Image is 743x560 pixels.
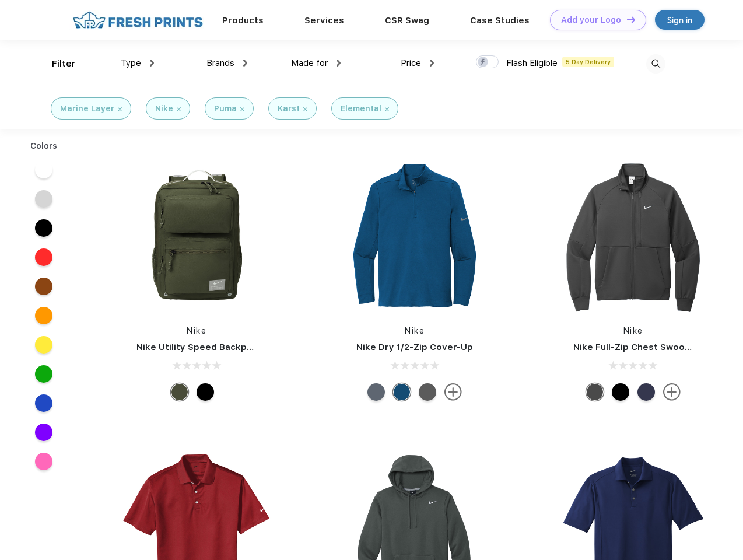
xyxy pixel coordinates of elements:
img: DT [627,16,635,23]
div: Navy Heather [367,383,385,401]
div: Colors [22,140,66,152]
div: Black [612,383,629,401]
a: Nike Full-Zip Chest Swoosh Jacket [573,342,728,352]
img: more.svg [444,383,462,401]
span: 5 Day Delivery [562,57,614,67]
div: Sign in [667,13,692,27]
div: Gym Blue [393,383,411,401]
img: dropdown.png [150,60,154,66]
a: Sign in [655,10,705,30]
img: func=resize&h=266 [556,158,711,313]
span: Flash Eligible [506,58,558,68]
a: Nike Dry 1/2-Zip Cover-Up [356,342,473,352]
img: func=resize&h=266 [337,158,492,313]
img: dropdown.png [243,60,247,66]
div: Filter [52,57,76,71]
img: dropdown.png [337,60,341,66]
a: CSR Swag [385,15,429,26]
img: fo%20logo%202.webp [69,10,206,30]
div: Puma [214,103,237,115]
div: Nike [155,103,173,115]
span: Brands [206,58,234,68]
span: Price [401,58,421,68]
div: Elemental [341,103,381,115]
img: filter_cancel.svg [118,107,122,111]
a: Nike [187,326,206,335]
a: Services [304,15,344,26]
img: desktop_search.svg [646,54,665,73]
span: Type [121,58,141,68]
img: filter_cancel.svg [177,107,181,111]
a: Nike Utility Speed Backpack [136,342,262,352]
a: Products [222,15,264,26]
div: Black Heather [419,383,436,401]
img: dropdown.png [430,60,434,66]
img: more.svg [663,383,681,401]
img: func=resize&h=266 [119,158,274,313]
div: Karst [278,103,300,115]
div: Cargo Khaki [171,383,188,401]
div: Add your Logo [561,15,621,25]
img: filter_cancel.svg [385,107,389,111]
a: Nike [405,326,425,335]
span: Made for [291,58,328,68]
div: Black [197,383,214,401]
img: filter_cancel.svg [240,107,244,111]
img: filter_cancel.svg [303,107,307,111]
div: Marine Layer [60,103,114,115]
div: Midnight Navy [637,383,655,401]
a: Nike [623,326,643,335]
div: Anthracite [586,383,604,401]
